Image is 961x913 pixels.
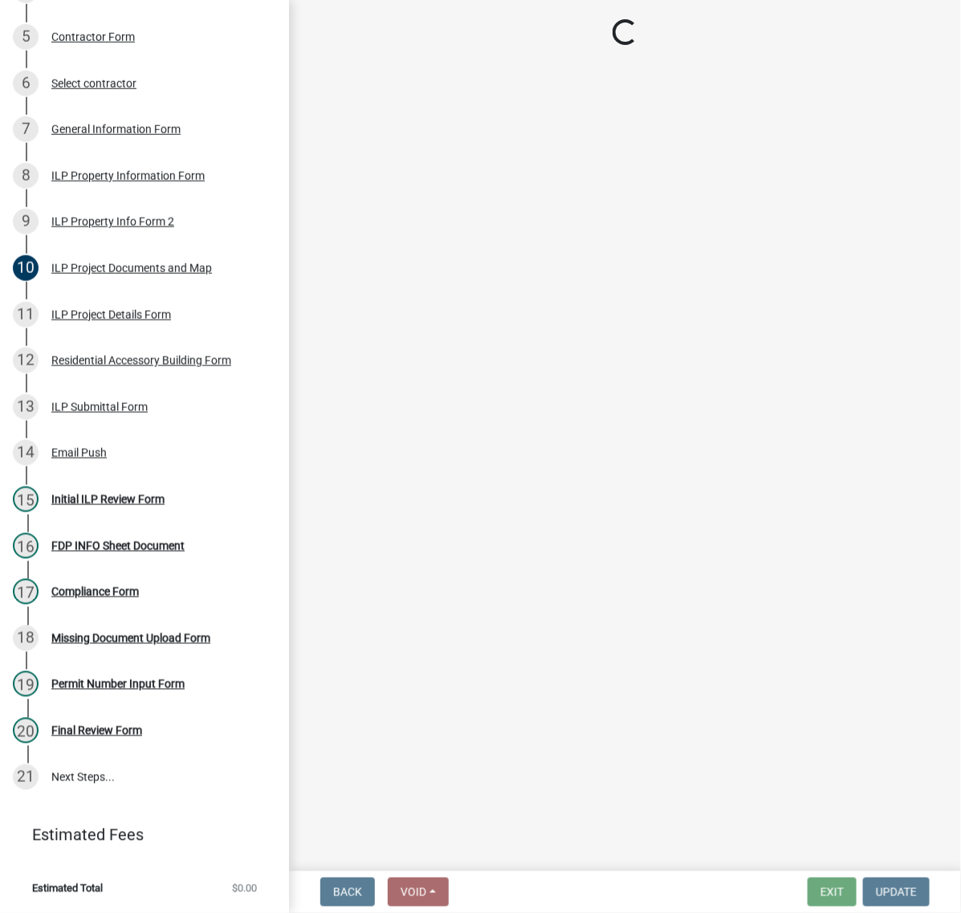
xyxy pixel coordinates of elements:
[51,540,185,552] div: FDP INFO Sheet Document
[51,263,212,274] div: ILP Project Documents and Map
[13,487,39,512] div: 15
[13,579,39,605] div: 17
[13,394,39,420] div: 13
[32,883,103,894] span: Estimated Total
[13,671,39,697] div: 19
[13,819,263,851] a: Estimated Fees
[13,533,39,559] div: 16
[876,886,917,899] span: Update
[51,309,171,320] div: ILP Project Details Form
[13,348,39,373] div: 12
[13,24,39,50] div: 5
[13,626,39,651] div: 18
[13,718,39,744] div: 20
[51,725,142,736] div: Final Review Form
[51,124,181,135] div: General Information Form
[51,586,139,597] div: Compliance Form
[51,679,185,690] div: Permit Number Input Form
[13,209,39,234] div: 9
[232,883,257,894] span: $0.00
[51,31,135,43] div: Contractor Form
[13,255,39,281] div: 10
[51,170,205,181] div: ILP Property Information Form
[320,878,375,907] button: Back
[13,116,39,142] div: 7
[13,163,39,189] div: 8
[51,447,107,459] div: Email Push
[51,494,165,505] div: Initial ILP Review Form
[13,302,39,328] div: 11
[388,878,449,907] button: Void
[13,71,39,96] div: 6
[51,216,174,227] div: ILP Property Info Form 2
[51,633,210,644] div: Missing Document Upload Form
[51,78,136,89] div: Select contractor
[13,764,39,790] div: 21
[13,440,39,466] div: 14
[51,401,148,413] div: ILP Submittal Form
[401,886,426,899] span: Void
[808,878,857,907] button: Exit
[333,886,362,899] span: Back
[863,878,930,907] button: Update
[51,355,231,366] div: Residential Accessory Building Form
